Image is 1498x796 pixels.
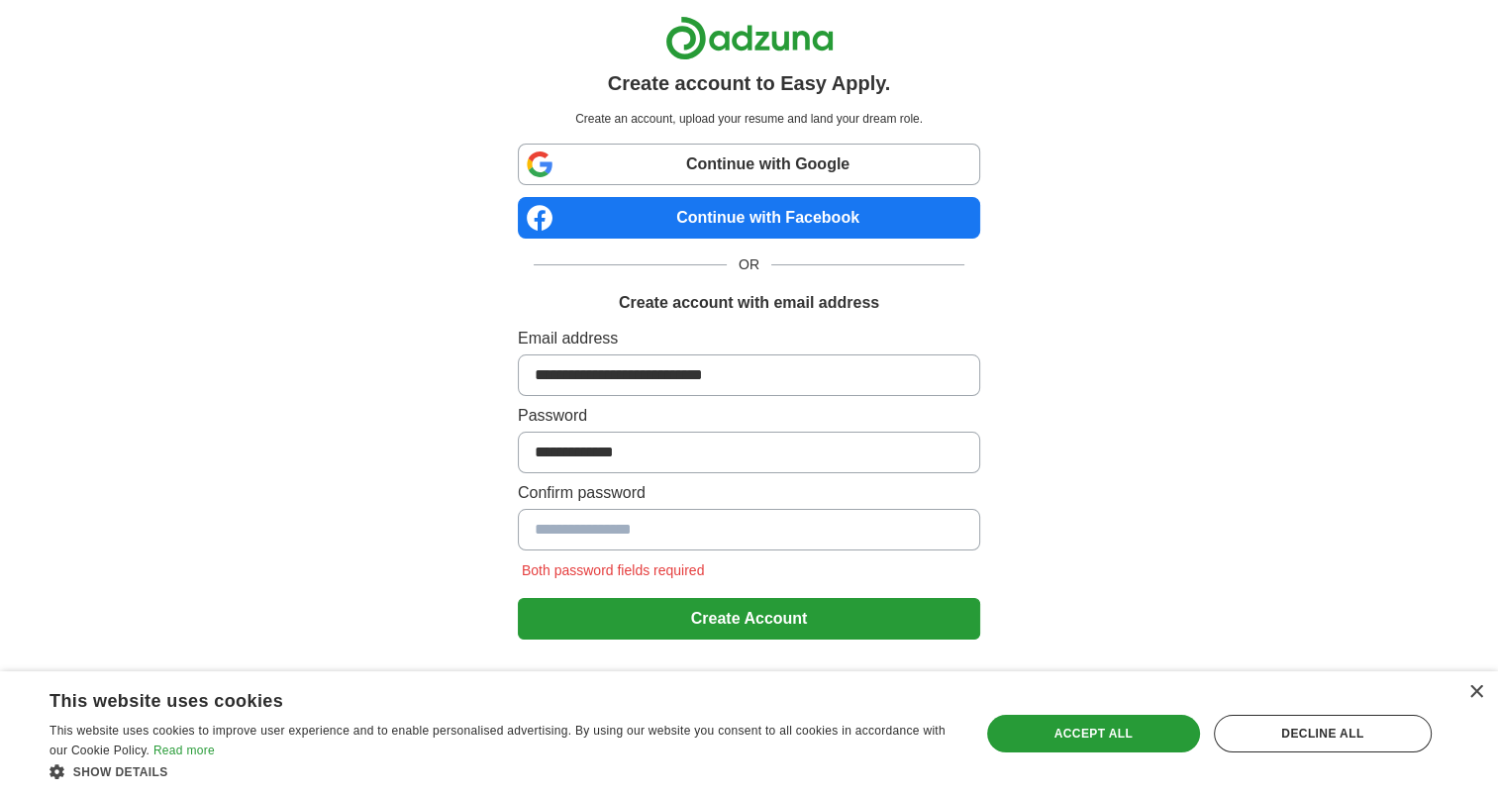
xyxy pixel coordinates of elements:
[153,744,215,757] a: Read more, opens a new window
[518,327,980,350] label: Email address
[608,68,891,98] h1: Create account to Easy Apply.
[518,598,980,640] button: Create Account
[518,404,980,428] label: Password
[1468,685,1483,700] div: Close
[518,144,980,185] a: Continue with Google
[987,715,1200,752] div: Accept all
[665,16,834,60] img: Adzuna logo
[518,481,980,505] label: Confirm password
[50,761,952,781] div: Show details
[50,683,903,713] div: This website uses cookies
[50,724,946,757] span: This website uses cookies to improve user experience and to enable personalised advertising. By u...
[727,254,771,275] span: OR
[73,765,168,779] span: Show details
[1214,715,1432,752] div: Decline all
[619,291,879,315] h1: Create account with email address
[518,562,708,578] span: Both password fields required
[518,197,980,239] a: Continue with Facebook
[522,110,976,128] p: Create an account, upload your resume and land your dream role.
